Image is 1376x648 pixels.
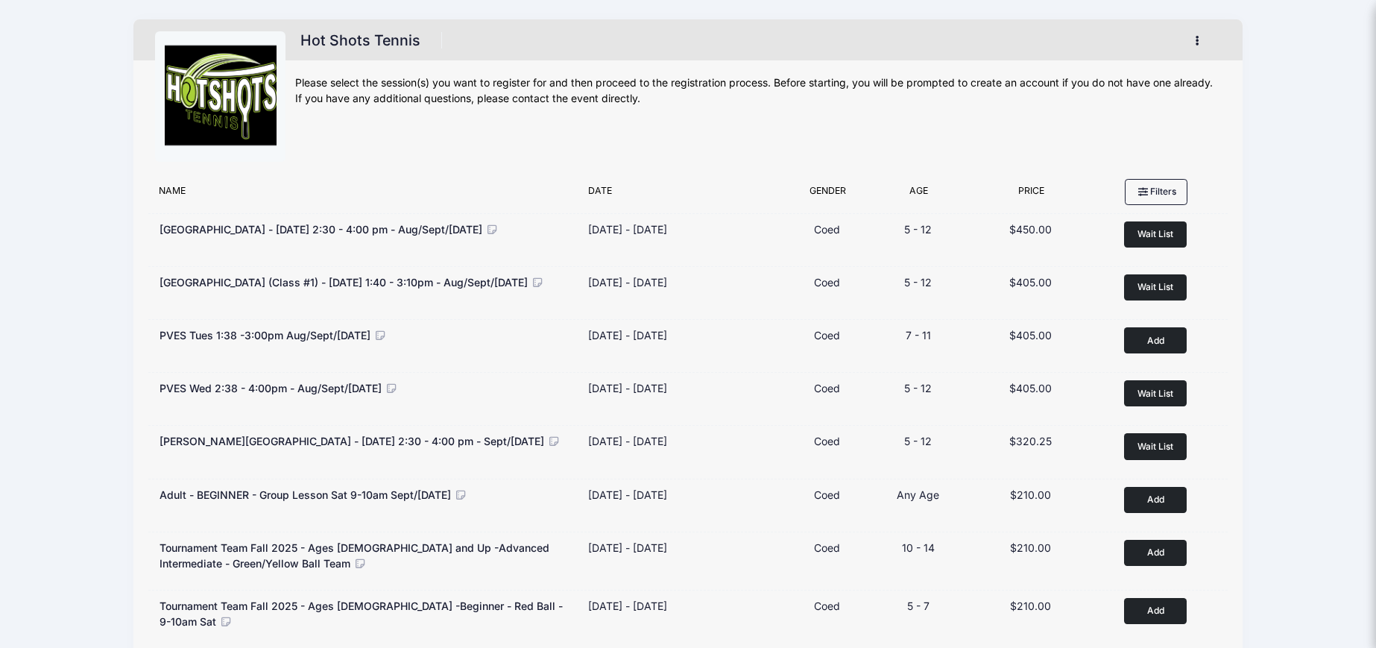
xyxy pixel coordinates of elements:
[1137,228,1173,239] span: Wait List
[160,435,544,447] span: [PERSON_NAME][GEOGRAPHIC_DATA] - [DATE] 2:30 - 4:00 pm - Sept/[DATE]
[904,435,932,447] span: 5 - 12
[1124,540,1187,566] button: Add
[295,75,1221,107] div: Please select the session(s) you want to register for and then proceed to the registration proces...
[588,274,667,290] div: [DATE] - [DATE]
[1124,274,1187,301] button: Wait List
[160,382,382,394] span: PVES Wed 2:38 - 4:00pm - Aug/Sept/[DATE]
[588,221,667,237] div: [DATE] - [DATE]
[160,600,563,628] span: Tournament Team Fall 2025 - Ages [DEMOGRAPHIC_DATA] -Beginner - Red Ball - 9-10am Sat
[814,276,840,289] span: Coed
[1010,541,1051,554] span: $210.00
[160,541,549,570] span: Tournament Team Fall 2025 - Ages [DEMOGRAPHIC_DATA] and Up -Advanced Intermediate - Green/Yellow ...
[907,600,930,612] span: 5 - 7
[814,329,840,342] span: Coed
[1124,327,1187,353] button: Add
[1137,388,1173,399] span: Wait List
[581,184,784,205] div: Date
[1137,281,1173,292] span: Wait List
[588,487,667,503] div: [DATE] - [DATE]
[906,329,931,342] span: 7 - 11
[814,600,840,612] span: Coed
[814,223,840,236] span: Coed
[588,380,667,396] div: [DATE] - [DATE]
[160,276,528,289] span: [GEOGRAPHIC_DATA] (Class #1) - [DATE] 1:40 - 3:10pm - Aug/Sept/[DATE]
[1124,598,1187,624] button: Add
[588,433,667,449] div: [DATE] - [DATE]
[814,541,840,554] span: Coed
[1009,329,1052,342] span: $405.00
[1009,382,1052,394] span: $405.00
[785,184,871,205] div: Gender
[1125,179,1187,204] button: Filters
[904,382,932,394] span: 5 - 12
[904,223,932,236] span: 5 - 12
[871,184,968,205] div: Age
[897,488,939,501] span: Any Age
[1010,488,1051,501] span: $210.00
[588,327,667,343] div: [DATE] - [DATE]
[1010,600,1051,612] span: $210.00
[1124,380,1187,406] button: Wait List
[295,28,425,54] h1: Hot Shots Tennis
[967,184,1096,205] div: Price
[160,329,370,342] span: PVES Tues 1:38 -3:00pm Aug/Sept/[DATE]
[588,540,667,556] div: [DATE] - [DATE]
[902,541,935,554] span: 10 - 14
[151,184,581,205] div: Name
[1009,223,1052,236] span: $450.00
[588,598,667,614] div: [DATE] - [DATE]
[165,41,277,153] img: logo
[160,488,451,501] span: Adult - BEGINNER - Group Lesson Sat 9-10am Sept/[DATE]
[904,276,932,289] span: 5 - 12
[1137,441,1173,452] span: Wait List
[1124,433,1187,459] button: Wait List
[814,435,840,447] span: Coed
[814,382,840,394] span: Coed
[1009,435,1052,447] span: $320.25
[1124,221,1187,248] button: Wait List
[1124,487,1187,513] button: Add
[814,488,840,501] span: Coed
[160,223,482,236] span: [GEOGRAPHIC_DATA] - [DATE] 2:30 - 4:00 pm - Aug/Sept/[DATE]
[1009,276,1052,289] span: $405.00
